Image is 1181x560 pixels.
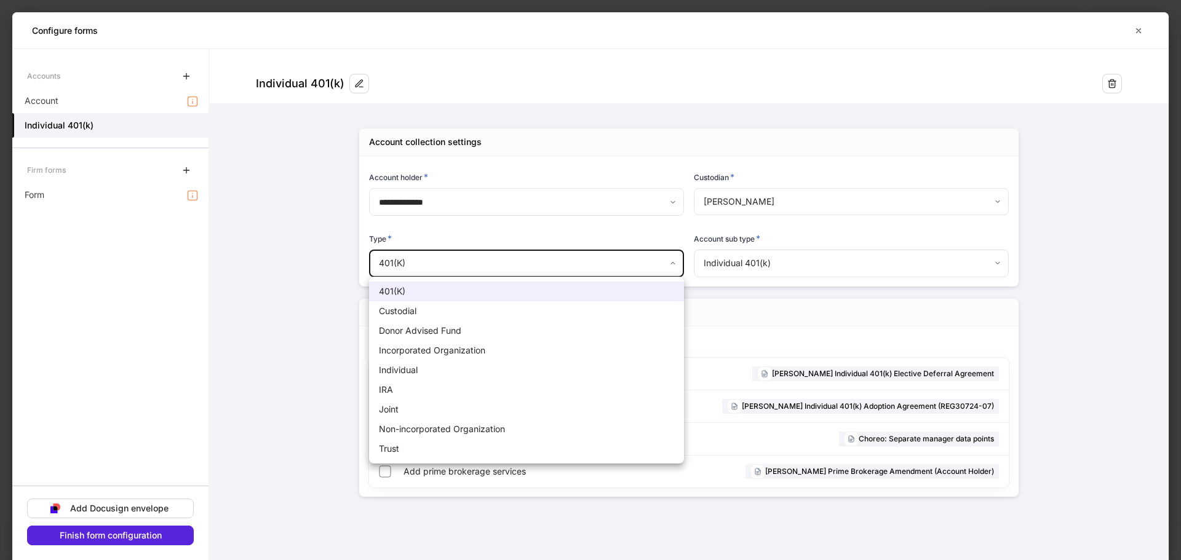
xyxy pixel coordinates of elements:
[369,439,684,459] li: Trust
[369,282,684,301] li: 401(K)
[369,321,684,341] li: Donor Advised Fund
[369,419,684,439] li: Non-incorporated Organization
[369,341,684,360] li: Incorporated Organization
[369,380,684,400] li: IRA
[369,301,684,321] li: Custodial
[369,360,684,380] li: Individual
[369,400,684,419] li: Joint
